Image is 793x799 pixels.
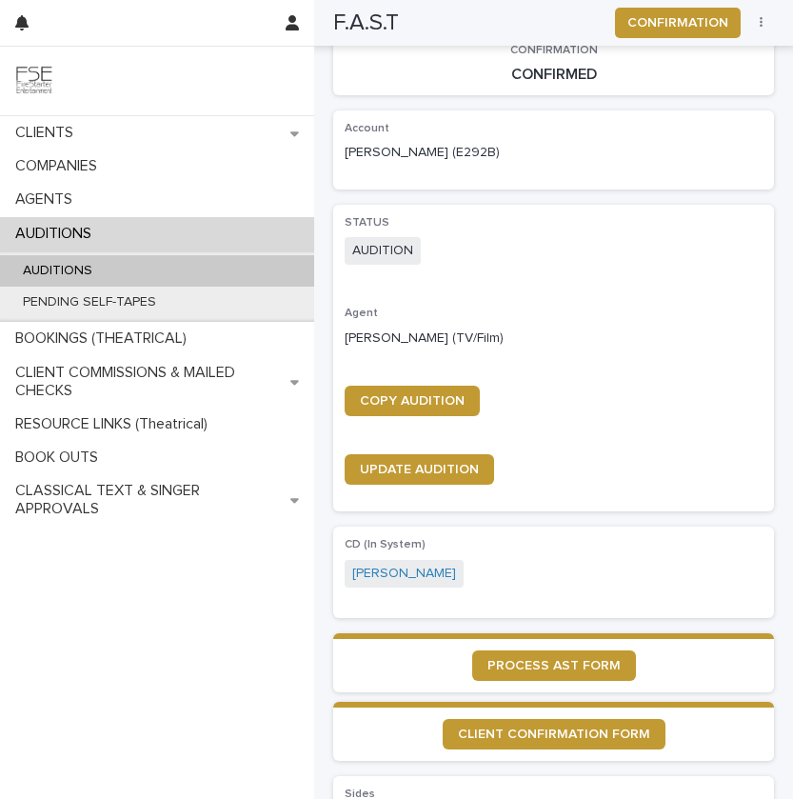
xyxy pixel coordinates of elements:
[333,10,399,37] h2: F.A.S.T
[8,294,171,310] p: PENDING SELF-TAPES
[8,482,290,518] p: CLASSICAL TEXT & SINGER APPROVALS
[615,8,741,38] button: CONFIRMATION
[8,124,89,142] p: CLIENTS
[345,123,389,134] span: Account
[345,66,763,84] p: CONFIRMED
[352,564,456,584] a: [PERSON_NAME]
[345,539,426,550] span: CD (In System)
[472,650,636,681] a: PROCESS AST FORM
[510,45,598,56] span: CONFIRMATION
[345,308,378,319] span: Agent
[8,415,223,433] p: RESOURCE LINKS (Theatrical)
[8,263,108,279] p: AUDITIONS
[345,237,421,265] span: AUDITION
[345,143,763,163] p: [PERSON_NAME] (E292B)
[8,190,88,209] p: AGENTS
[345,454,494,485] a: UPDATE AUDITION
[8,157,112,175] p: COMPANIES
[8,330,202,348] p: BOOKINGS (THEATRICAL)
[627,13,728,32] span: CONFIRMATION
[443,719,665,749] a: CLIENT CONFIRMATION FORM
[8,225,107,243] p: AUDITIONS
[360,463,479,476] span: UPDATE AUDITION
[345,217,389,229] span: STATUS
[458,728,650,741] span: CLIENT CONFIRMATION FORM
[15,62,53,100] img: 9JgRvJ3ETPGCJDhvPVA5
[8,364,290,400] p: CLIENT COMMISSIONS & MAILED CHECKS
[487,659,621,672] span: PROCESS AST FORM
[8,449,113,467] p: BOOK OUTS
[345,386,480,416] a: COPY AUDITION
[360,394,465,408] span: COPY AUDITION
[345,329,763,349] p: [PERSON_NAME] (TV/Film)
